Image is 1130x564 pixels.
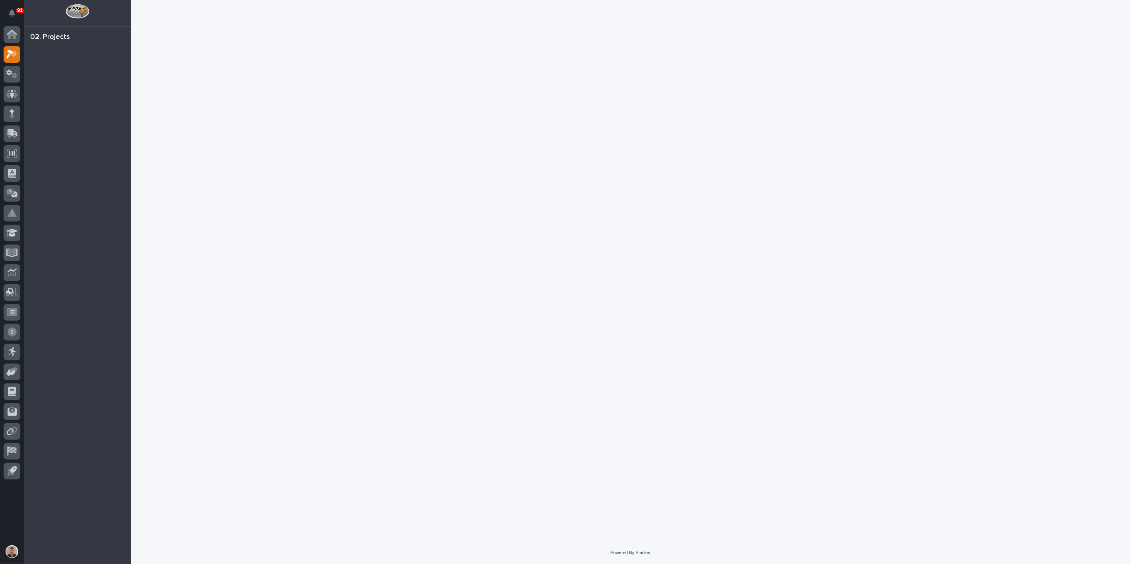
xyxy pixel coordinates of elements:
a: Powered By Stacker [610,550,650,555]
div: Notifications91 [10,10,20,22]
button: Notifications [4,5,20,21]
button: users-avatar [4,543,20,560]
p: 91 [17,8,23,13]
div: 02. Projects [30,33,70,42]
img: Workspace Logo [66,4,89,19]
